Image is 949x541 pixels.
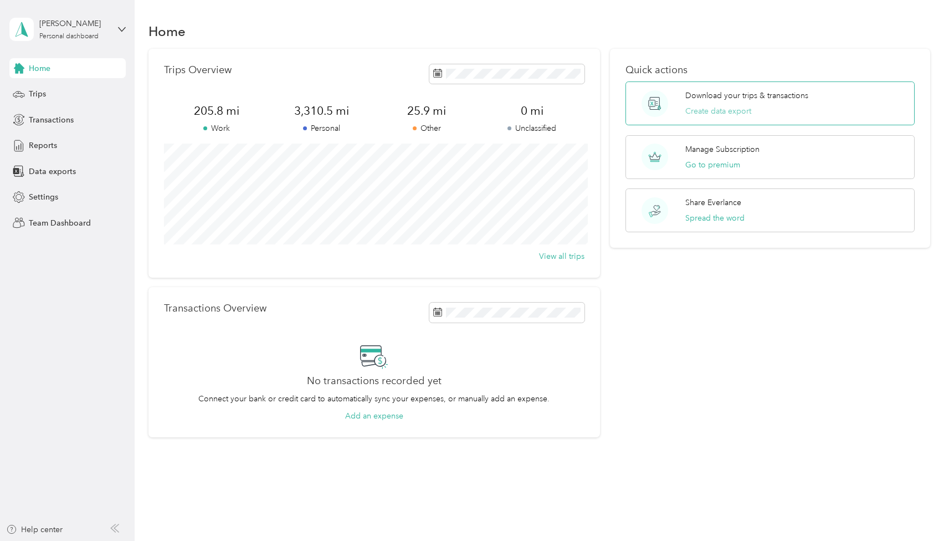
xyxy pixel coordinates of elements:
[39,18,109,29] div: [PERSON_NAME]
[148,25,186,37] h1: Home
[164,64,232,76] p: Trips Overview
[345,410,403,422] button: Add an expense
[29,217,91,229] span: Team Dashboard
[479,123,584,134] p: Unclassified
[164,123,269,134] p: Work
[685,90,808,101] p: Download your trips & transactions
[539,251,584,262] button: View all trips
[6,524,63,535] button: Help center
[29,88,46,100] span: Trips
[374,103,479,119] span: 25.9 mi
[198,393,550,405] p: Connect your bank or credit card to automatically sync your expenses, or manually add an expense.
[29,114,74,126] span: Transactions
[164,303,266,314] p: Transactions Overview
[685,159,740,171] button: Go to premium
[269,123,374,134] p: Personal
[374,123,479,134] p: Other
[887,479,949,541] iframe: Everlance-gr Chat Button Frame
[685,144,760,155] p: Manage Subscription
[685,212,745,224] button: Spread the word
[29,166,76,177] span: Data exports
[29,191,58,203] span: Settings
[269,103,374,119] span: 3,310.5 mi
[39,33,99,40] div: Personal dashboard
[29,63,50,74] span: Home
[479,103,584,119] span: 0 mi
[625,64,915,76] p: Quick actions
[307,375,442,387] h2: No transactions recorded yet
[164,103,269,119] span: 205.8 mi
[685,197,741,208] p: Share Everlance
[685,105,751,117] button: Create data export
[29,140,57,151] span: Reports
